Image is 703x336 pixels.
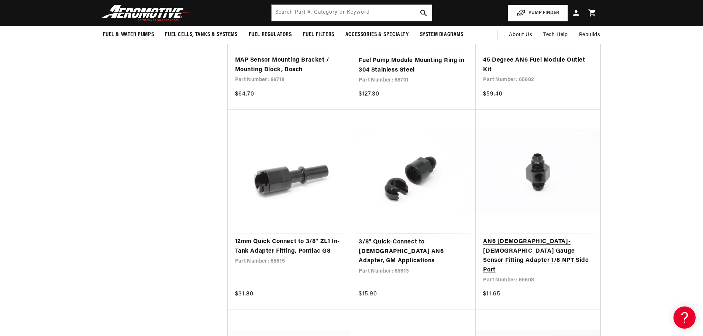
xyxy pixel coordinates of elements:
[579,31,600,39] span: Rebuilds
[297,26,340,44] summary: Fuel Filters
[159,26,243,44] summary: Fuel Cells, Tanks & Systems
[573,26,606,44] summary: Rebuilds
[235,237,344,256] a: 12mm Quick Connect to 3/8" ZL1 In-Tank Adapter Fitting, Pontiac G8
[359,56,468,75] a: Fuel Pump Module Mounting Ring in 304 Stainless Steel
[97,26,160,44] summary: Fuel & Water Pumps
[303,31,334,39] span: Fuel Filters
[359,238,468,266] a: 3/8" Quick-Connect to [DEMOGRAPHIC_DATA] AN6 Adapter, GM Applications
[249,31,292,39] span: Fuel Regulators
[420,31,464,39] span: System Diagrams
[100,4,192,22] img: Aeromotive
[416,5,432,21] button: search button
[165,31,237,39] span: Fuel Cells, Tanks & Systems
[483,237,592,275] a: AN6 [DEMOGRAPHIC_DATA]-[DEMOGRAPHIC_DATA] Gauge Sensor Fitting Adapter 1/8 NPT Side Port
[414,26,469,44] summary: System Diagrams
[508,5,568,21] button: PUMP FINDER
[543,31,568,39] span: Tech Help
[103,31,154,39] span: Fuel & Water Pumps
[235,56,344,75] a: MAP Sensor Mounting Bracket / Mounting Block, Bosch
[503,26,538,44] a: About Us
[272,5,432,21] input: Search by Part Number, Category or Keyword
[243,26,297,44] summary: Fuel Regulators
[345,31,409,39] span: Accessories & Specialty
[509,32,532,38] span: About Us
[340,26,414,44] summary: Accessories & Specialty
[483,56,592,75] a: 45 Degree AN6 Fuel Module Outlet Kit
[538,26,573,44] summary: Tech Help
